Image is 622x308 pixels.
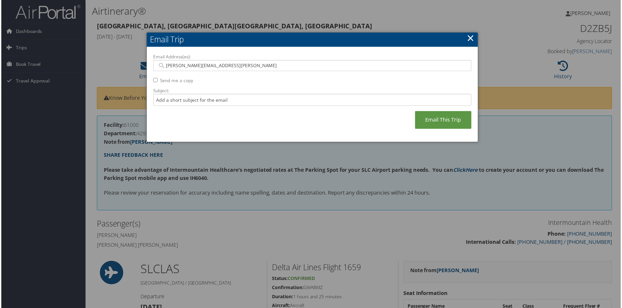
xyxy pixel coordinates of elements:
a: × [467,32,475,45]
input: Add a short subject for the email [153,94,472,106]
a: Email This Trip [415,111,472,129]
input: Email address (Separate multiple email addresses with commas) [157,63,467,69]
label: Send me a copy [159,78,193,84]
label: Email Address(es): [153,54,472,60]
h2: Email Trip [146,33,479,47]
label: Subject: [153,88,472,94]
